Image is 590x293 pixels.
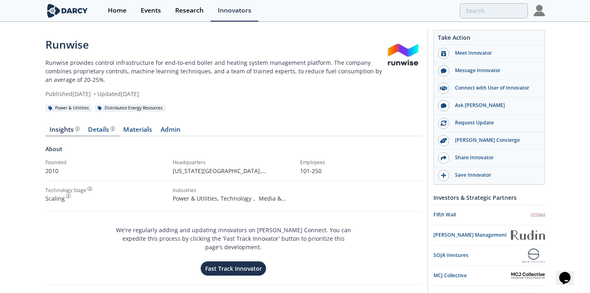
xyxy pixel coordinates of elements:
[45,187,86,194] div: Technology Stage
[449,102,540,109] div: Ask [PERSON_NAME]
[556,261,582,285] iframe: chat widget
[84,126,119,136] a: Details
[434,167,545,184] button: Save Innovator
[157,126,185,136] a: Admin
[45,159,167,166] div: Founded
[534,5,545,16] img: Profile
[449,67,540,74] div: Message Innovator
[49,126,79,133] div: Insights
[45,58,385,84] p: Runwise provides control infrastructure for end-to-end boiler and heating system management platf...
[449,49,540,57] div: Meet Innovator
[119,126,157,136] a: Materials
[200,261,266,276] button: Fast Track Innovator
[460,3,528,18] input: Advanced Search
[433,231,511,239] div: [PERSON_NAME] Management
[88,126,115,133] div: Details
[141,7,161,14] div: Events
[66,194,71,199] img: information.svg
[218,7,251,14] div: Innovators
[531,208,545,222] img: Fifth Wall
[175,7,204,14] div: Research
[45,4,90,18] img: logo-wide.svg
[433,228,545,242] a: [PERSON_NAME] Management Rudin Management
[45,167,167,175] p: 2010
[511,272,545,278] img: MCJ Collective
[111,126,115,131] img: information.svg
[449,171,540,179] div: Save Innovator
[95,105,166,112] div: Distributed Energy Resources
[114,220,353,276] div: We're regularly adding and updating innovators on [PERSON_NAME] Connect. You can expedite this pr...
[522,248,545,263] img: SOJA Ventures
[449,84,540,92] div: Connect with User of Innovator
[433,211,531,218] div: Fifth Wall
[173,159,294,166] div: Headquarters
[433,252,522,259] div: SOJA Ventures
[45,90,385,98] div: Published [DATE] Updated [DATE]
[75,126,80,131] img: information.svg
[45,126,84,136] a: Insights
[45,37,385,53] div: Runwise
[88,187,92,191] img: information.svg
[433,208,545,222] a: Fifth Wall Fifth Wall
[449,154,540,161] div: Share Innovator
[511,230,545,240] img: Rudin Management
[92,90,97,98] span: •
[300,167,422,175] p: 101-250
[108,7,127,14] div: Home
[300,159,422,166] div: Employees
[173,195,286,211] span: Power & Utilities, Technology， Media & Telecommunications
[45,105,92,112] div: Power & Utilities
[433,190,545,205] div: Investors & Strategic Partners
[433,269,545,283] a: MCJ Collective MCJ Collective
[449,119,540,126] div: Request Update
[45,194,167,203] div: Scaling
[433,272,511,279] div: MCJ Collective
[449,137,540,144] div: [PERSON_NAME] Concierge
[433,248,545,263] a: SOJA Ventures SOJA Ventures
[434,33,545,45] div: Take Action
[173,167,294,175] p: [US_STATE][GEOGRAPHIC_DATA], [US_STATE] , [GEOGRAPHIC_DATA]
[173,187,294,194] div: Industries
[45,145,422,159] div: About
